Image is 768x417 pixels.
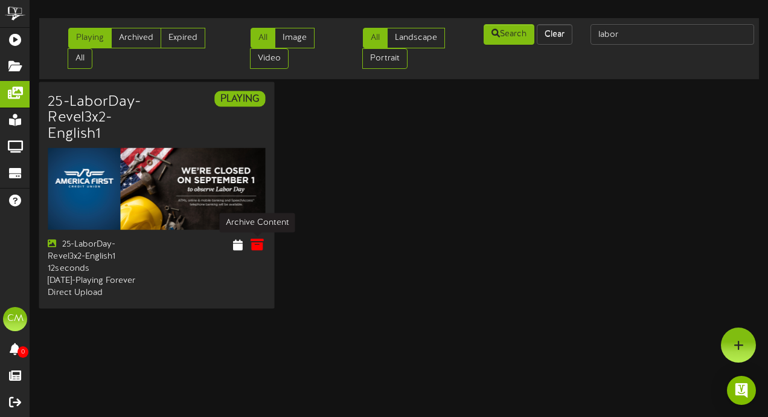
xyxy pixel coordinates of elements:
[275,28,315,48] a: Image
[727,376,756,405] div: Open Intercom Messenger
[18,346,28,358] span: 0
[48,94,147,141] h3: 25-LaborDay-Revel3x2-English1
[363,28,388,48] a: All
[48,287,147,299] div: Direct Upload
[250,48,289,69] a: Video
[48,239,147,263] div: 25-LaborDay-Revel3x2-English1
[220,93,259,104] strong: PLAYING
[537,24,572,45] button: Clear
[251,28,275,48] a: All
[48,263,147,275] div: 12 seconds
[590,24,755,45] input: -- Search Messages by Name --
[3,307,27,331] div: CM
[362,48,408,69] a: Portrait
[484,24,534,45] button: Search
[111,28,161,48] a: Archived
[48,275,147,287] div: [DATE] - Playing Forever
[68,28,112,48] a: Playing
[68,48,92,69] a: All
[161,28,205,48] a: Expired
[48,148,265,230] img: d59790b8-be1d-4542-a50e-b4ce18767d22.jpg
[387,28,445,48] a: Landscape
